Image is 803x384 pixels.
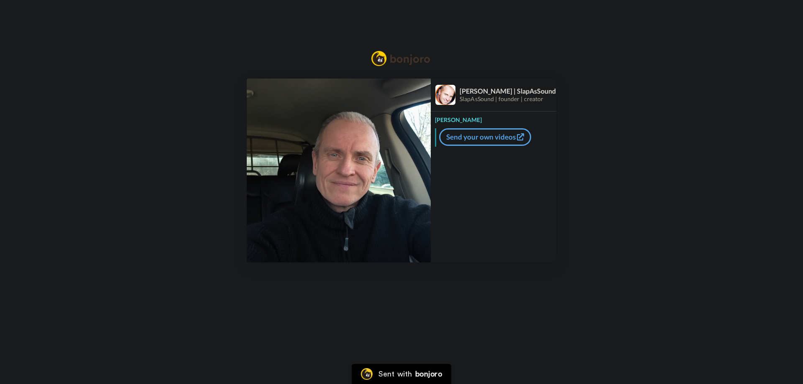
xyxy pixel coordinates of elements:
div: [PERSON_NAME] [431,112,556,124]
a: Send your own videos [439,128,531,146]
img: Bonjoro Logo [371,51,430,66]
img: 16fcdeec-9aee-47f7-b58e-c358b068bfd7-thumb.jpg [247,79,431,262]
div: SlapAsSound | founder | creator [460,96,556,103]
div: [PERSON_NAME] | SlapAsSound [460,87,556,95]
img: Profile Image [435,85,455,105]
